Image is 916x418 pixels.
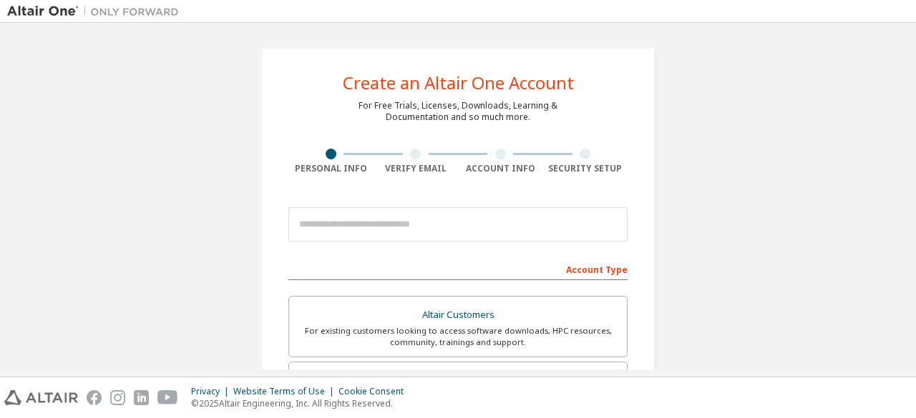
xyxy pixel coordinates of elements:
img: youtube.svg [157,390,178,405]
img: instagram.svg [110,390,125,405]
div: Cookie Consent [338,386,412,397]
img: Altair One [7,4,186,19]
div: Altair Customers [298,305,618,325]
div: Website Terms of Use [233,386,338,397]
div: Verify Email [374,163,459,174]
div: Create an Altair One Account [343,74,574,91]
div: Account Type [288,257,628,280]
div: Account Info [458,163,543,174]
div: For existing customers looking to access software downloads, HPC resources, community, trainings ... [298,325,618,348]
div: Personal Info [288,163,374,174]
p: © 2025 Altair Engineering, Inc. All Rights Reserved. [191,397,412,409]
div: Privacy [191,386,233,397]
div: Security Setup [543,163,628,174]
div: For Free Trials, Licenses, Downloads, Learning & Documentation and so much more. [359,100,557,123]
img: facebook.svg [87,390,102,405]
img: altair_logo.svg [4,390,78,405]
img: linkedin.svg [134,390,149,405]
